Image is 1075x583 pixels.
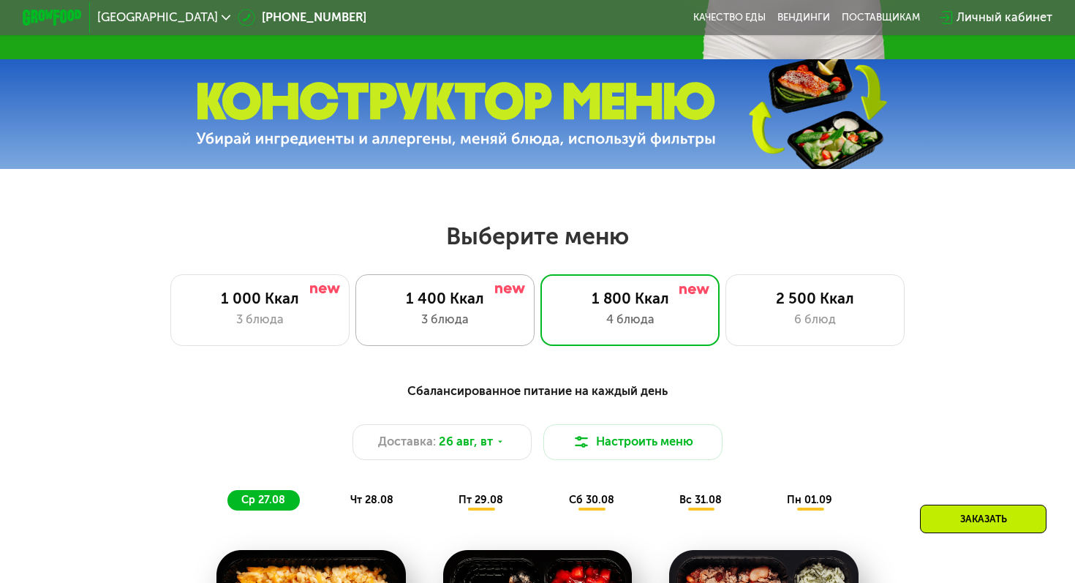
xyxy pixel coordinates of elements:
span: сб 30.08 [569,494,614,506]
div: 3 блюда [186,311,333,329]
div: 2 500 Ккал [742,290,889,308]
span: пн 01.09 [787,494,832,506]
a: Вендинги [777,12,830,23]
span: Доставка: [378,433,436,451]
div: Личный кабинет [957,9,1052,27]
div: 3 блюда [371,311,518,329]
div: Сбалансированное питание на каждый день [96,382,980,400]
span: ср 27.08 [241,494,285,506]
span: 26 авг, вт [439,433,493,451]
a: Качество еды [693,12,766,23]
div: 1 400 Ккал [371,290,518,308]
div: 1 800 Ккал [556,290,704,308]
div: 4 блюда [556,311,704,329]
span: [GEOGRAPHIC_DATA] [97,12,218,23]
div: поставщикам [842,12,920,23]
div: 6 блюд [742,311,889,329]
span: пт 29.08 [459,494,503,506]
div: 1 000 Ккал [186,290,333,308]
span: вс 31.08 [679,494,722,506]
span: чт 28.08 [350,494,393,506]
h2: Выберите меню [48,222,1027,251]
a: [PHONE_NUMBER] [238,9,366,27]
div: Заказать [920,505,1046,533]
button: Настроить меню [543,424,723,460]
